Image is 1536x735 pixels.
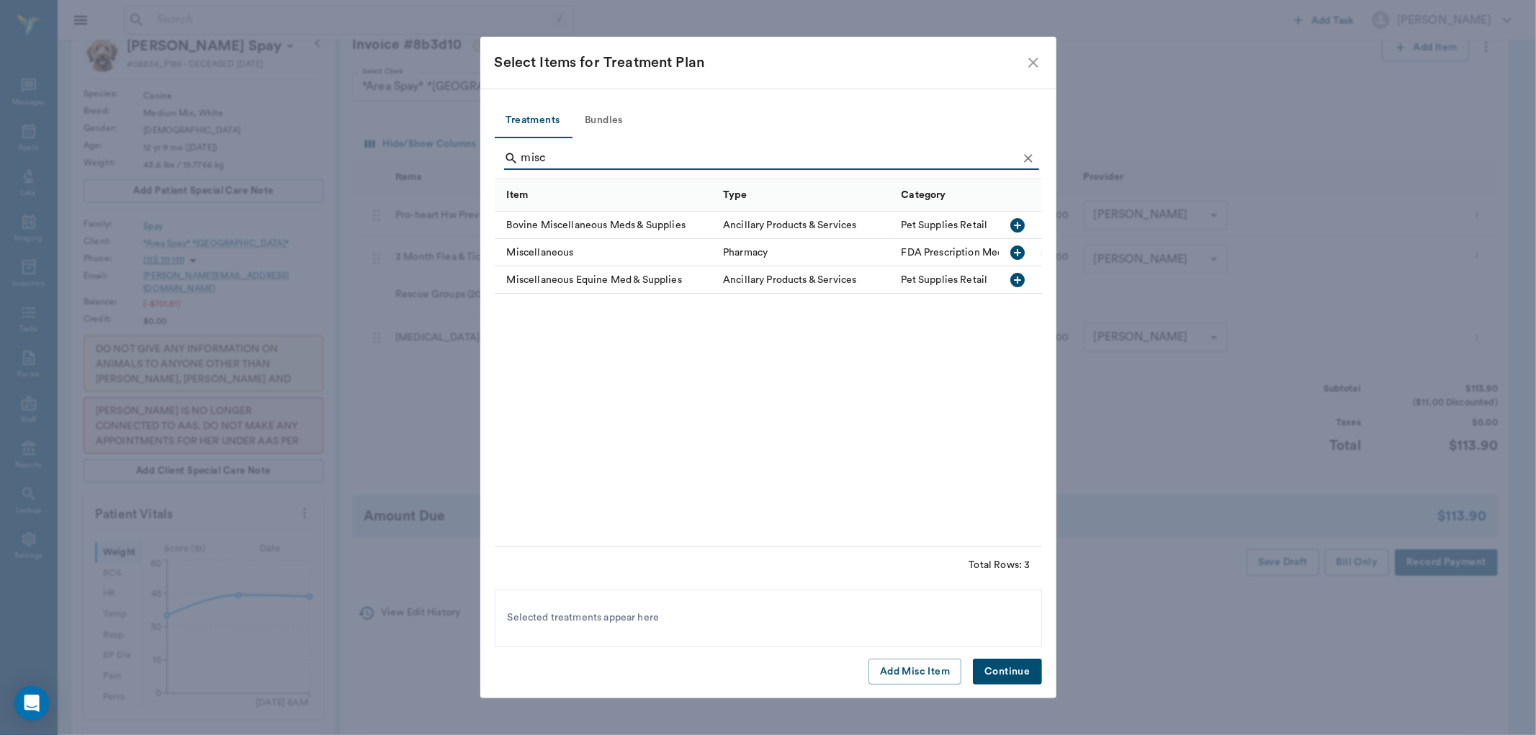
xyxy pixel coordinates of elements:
[868,659,961,685] button: Add Misc Item
[14,686,49,721] div: Open Intercom Messenger
[973,659,1041,685] button: Continue
[495,104,572,138] button: Treatments
[723,218,856,233] div: Ancillary Products & Services
[495,179,717,212] div: Item
[723,175,747,215] div: Type
[504,147,1039,173] div: Search
[1018,148,1039,169] button: Clear
[902,175,946,215] div: Category
[902,273,988,287] div: Pet Supplies Retail
[572,104,637,138] button: Bundles
[723,273,856,287] div: Ancillary Products & Services
[902,245,1110,260] div: FDA Prescription Meds, Pill, Cap, Liquid, Etc.
[495,51,1025,74] div: Select Items for Treatment Plan
[894,179,1164,212] div: Category
[723,245,768,260] div: Pharmacy
[716,179,894,212] div: Type
[902,218,988,233] div: Pet Supplies Retail
[521,147,1018,170] input: Find a treatment
[495,212,717,239] div: Bovine Miscellaneous Meds & Supplies
[1025,54,1042,71] button: close
[495,266,717,294] div: Miscellaneous Equine Med & Supplies
[508,610,660,626] span: Selected treatments appear here
[495,239,717,266] div: Miscellaneous
[507,175,529,215] div: Item
[969,558,1030,572] div: Total Rows: 3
